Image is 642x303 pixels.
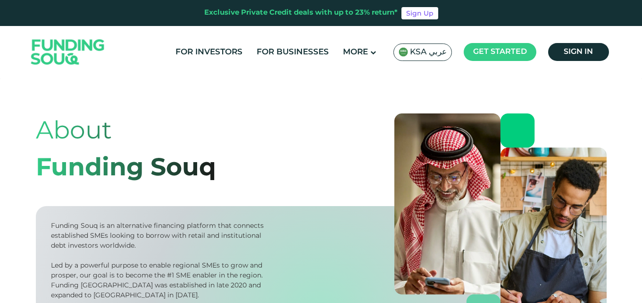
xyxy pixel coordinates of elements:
[173,44,245,60] a: For Investors
[548,43,609,61] a: Sign in
[204,8,398,18] div: Exclusive Private Credit deals with up to 23% return*
[473,48,527,55] span: Get started
[22,28,114,76] img: Logo
[564,48,593,55] span: Sign in
[51,261,267,301] div: Led by a powerful purpose to enable regional SMEs to grow and prosper, our goal is to become the ...
[410,47,447,58] span: KSA عربي
[399,47,408,57] img: SA Flag
[343,48,368,56] span: More
[36,113,216,150] div: About
[51,221,267,251] div: Funding Souq is an alternative financing platform that connects established SMEs looking to borro...
[254,44,331,60] a: For Businesses
[401,7,438,19] a: Sign Up
[36,150,216,187] div: Funding Souq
